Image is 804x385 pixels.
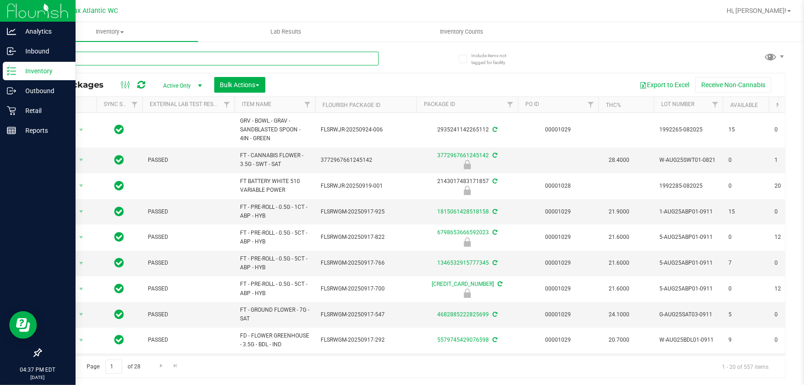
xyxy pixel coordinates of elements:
span: 1992265-082025 [659,125,717,134]
span: Lab Results [258,28,314,36]
span: 9 [728,336,763,344]
span: 0 [728,182,763,190]
a: Available [730,102,758,108]
a: Package ID [424,101,455,107]
span: 28.4000 [604,154,634,167]
iframe: Resource center [9,311,37,339]
span: Inventory [22,28,198,36]
span: select [76,205,87,218]
span: Sync from Compliance System [497,281,503,287]
inline-svg: Reports [7,126,16,135]
a: Lot Number [661,101,694,107]
p: Analytics [16,26,71,37]
span: In Sync [115,231,124,243]
span: 20.7000 [604,333,634,347]
span: Sync from Compliance System [491,152,497,159]
span: 15 [728,207,763,216]
span: W-AUG25SWT01-0821 [659,156,717,165]
p: Inventory [16,65,71,77]
span: G-AUG25SAT03-0911 [659,310,717,319]
span: 24.1000 [604,308,634,321]
p: 04:37 PM EDT [4,366,71,374]
span: Sync from Compliance System [491,208,497,215]
span: Hi, [PERSON_NAME]! [727,7,786,14]
p: Outbound [16,85,71,96]
inline-svg: Analytics [7,27,16,36]
span: 1992285-082025 [659,182,717,190]
button: Bulk Actions [214,77,265,93]
p: Inbound [16,46,71,57]
span: select [76,154,87,166]
a: External Lab Test Result [150,101,222,107]
div: Newly Received [415,289,519,298]
span: FLSRWGM-20250917-766 [321,259,411,267]
span: In Sync [115,256,124,269]
span: In Sync [115,123,124,136]
a: Item Name [242,101,271,107]
a: 00001028 [546,183,571,189]
span: PASSED [148,207,229,216]
span: 0 [728,156,763,165]
span: FLSRWGM-20250917-700 [321,284,411,293]
span: 5-AUG25ABP01-0911 [659,284,717,293]
span: FLSRWJR-20250919-001 [321,182,411,190]
span: PASSED [148,310,229,319]
a: Inventory Counts [374,22,550,41]
span: 0 [728,233,763,242]
p: [DATE] [4,374,71,381]
span: PASSED [148,233,229,242]
span: PASSED [148,336,229,344]
span: W-AUG25BDL01-0911 [659,336,717,344]
a: 00001029 [546,208,571,215]
a: Filter [219,97,235,113]
span: FD - FLOWER GREENHOUSE - 3.5G - BDL - IND [240,332,310,349]
a: [CREDIT_CARD_NUMBER] [432,281,494,287]
span: select [76,179,87,192]
span: FT - PRE-ROLL - 0.5G - 1CT - ABP - HYB [240,203,310,220]
p: Retail [16,105,71,116]
p: Reports [16,125,71,136]
span: 5-AUG25ABP01-0911 [659,233,717,242]
span: Sync from Compliance System [491,260,497,266]
a: 1815061428518158 [437,208,489,215]
span: FLSRWGM-20250917-292 [321,336,411,344]
span: 1 - 20 of 557 items [715,360,776,373]
a: Filter [127,97,142,113]
inline-svg: Outbound [7,86,16,95]
span: GRV - BOWL - GRAV - SANDBLASTED SPOON - 4IN - GREEN [240,117,310,143]
a: 00001029 [546,126,571,133]
a: Sync Status [104,101,139,107]
inline-svg: Retail [7,106,16,115]
span: Jax Atlantic WC [70,7,118,15]
span: FLSRWGM-20250917-822 [321,233,411,242]
span: 5 [728,310,763,319]
button: Export to Excel [634,77,695,93]
a: 5579745429076598 [437,337,489,343]
span: FT - PRE-ROLL - 0.5G - 5CT - ABP - HYB [240,280,310,297]
input: Search Package ID, Item Name, SKU, Lot or Part Number... [41,52,379,65]
a: 00001029 [546,311,571,318]
span: In Sync [115,154,124,166]
span: select [76,283,87,296]
span: FT - PRE-ROLL - 0.5G - 5CT - ABP - HYB [240,255,310,272]
div: Newly Received [415,237,519,247]
a: 3772967661245142 [437,152,489,159]
span: 21.6000 [604,231,634,244]
span: Bulk Actions [220,81,259,89]
span: Sync from Compliance System [491,311,497,318]
span: Sync from Compliance System [491,337,497,343]
span: In Sync [115,282,124,295]
span: FLSRWJR-20250924-006 [321,125,411,134]
a: 6798653666592023 [437,229,489,236]
span: All Packages [48,80,113,90]
a: 00001029 [546,234,571,240]
a: 00001029 [546,260,571,266]
span: In Sync [115,308,124,321]
a: Lab Results [198,22,374,41]
a: Inventory [22,22,198,41]
a: Go to the last page [169,360,182,372]
span: 21.6000 [604,256,634,270]
span: PASSED [148,284,229,293]
span: 21.9000 [604,205,634,219]
span: select [76,124,87,136]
